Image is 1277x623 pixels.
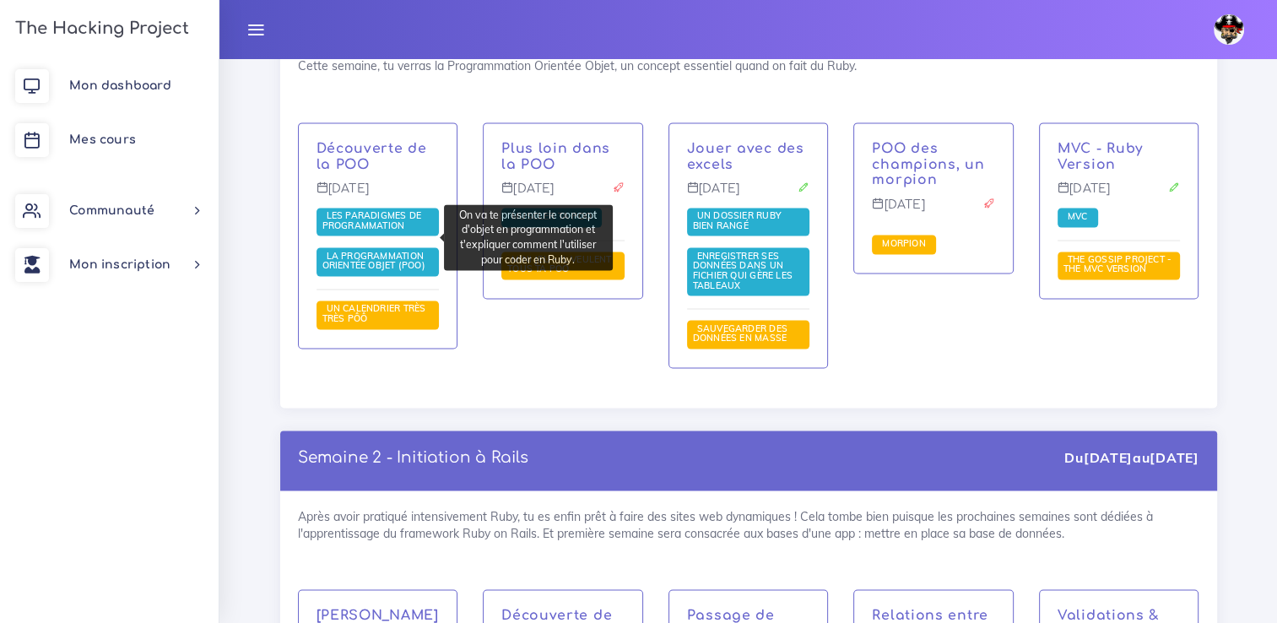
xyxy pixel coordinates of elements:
[1063,210,1092,222] span: MVC
[878,237,929,249] span: Morpion
[693,251,793,292] a: Enregistrer ses données dans un fichier qui gère les tableaux
[322,303,426,325] a: Un calendrier très très PÔÔ
[444,204,613,270] div: On va te présenter le concept d'objet en programmation et t'expliquer comment l'utiliser pour cod...
[687,141,804,172] a: Jouer avec des excels
[693,322,791,344] span: Sauvegarder des données en masse
[317,181,440,209] p: [DATE]
[69,204,154,217] span: Communauté
[317,608,439,623] a: [PERSON_NAME]
[1084,449,1133,466] strong: [DATE]
[1058,141,1143,172] a: MVC - Ruby Version
[872,198,995,225] p: [DATE]
[1214,14,1244,45] img: avatar
[1064,448,1199,468] div: Du au
[280,40,1217,408] div: Cette semaine, tu verras la Programmation Orientée Objet, un concept essentiel quand on fait du R...
[322,302,426,324] span: Un calendrier très très PÔÔ
[298,449,529,466] a: Semaine 2 - Initiation à Rails
[10,19,189,38] h3: The Hacking Project
[1063,254,1171,276] a: The Gossip Project - The MVC version
[687,181,810,209] p: [DATE]
[693,323,791,345] a: Sauvegarder des données en masse
[317,141,427,172] a: Découverte de la POO
[1058,181,1181,209] p: [DATE]
[322,209,422,231] span: Les paradigmes de programmation
[1150,449,1199,466] strong: [DATE]
[693,250,793,291] span: Enregistrer ses données dans un fichier qui gère les tableaux
[878,238,929,250] a: Morpion
[1063,253,1171,275] span: The Gossip Project - The MVC version
[322,251,430,273] a: La Programmation Orientée Objet (POO)
[69,79,171,92] span: Mon dashboard
[501,141,610,172] a: Plus loin dans la POO
[69,258,170,271] span: Mon inscription
[693,210,781,232] a: Un dossier Ruby bien rangé
[501,181,625,209] p: [DATE]
[322,250,430,272] span: La Programmation Orientée Objet (POO)
[872,141,984,188] a: POO des champions, un morpion
[322,210,422,232] a: Les paradigmes de programmation
[69,133,136,146] span: Mes cours
[693,209,781,231] span: Un dossier Ruby bien rangé
[1063,211,1092,223] a: MVC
